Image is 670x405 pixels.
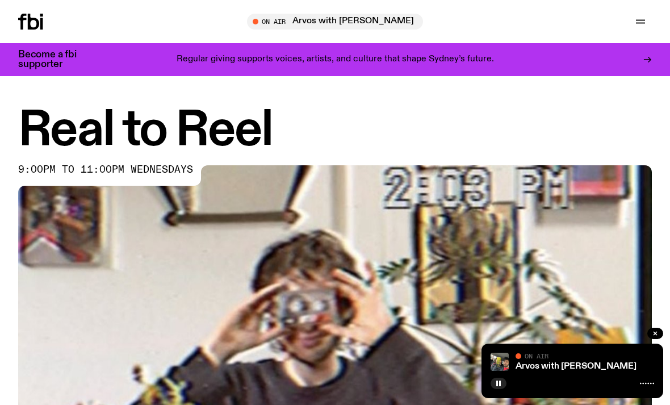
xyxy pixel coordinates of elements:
[18,108,652,154] h1: Real to Reel
[177,55,494,65] p: Regular giving supports voices, artists, and culture that shape Sydney’s future.
[516,362,636,371] a: Arvos with [PERSON_NAME]
[525,352,548,360] span: On Air
[247,14,423,30] button: On AirArvos with [PERSON_NAME]
[18,165,193,174] span: 9:00pm to 11:00pm wednesdays
[18,50,91,69] h3: Become a fbi supporter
